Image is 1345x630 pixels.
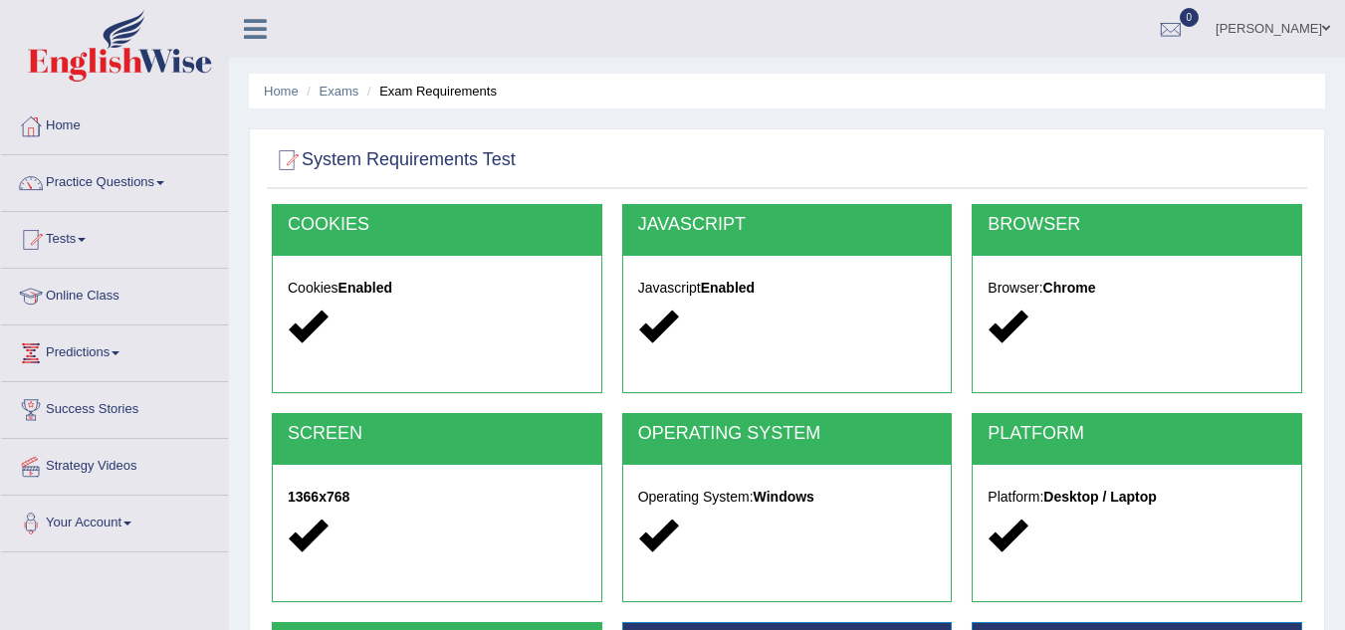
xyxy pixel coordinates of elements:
[288,281,586,296] h5: Cookies
[320,84,359,99] a: Exams
[1,99,228,148] a: Home
[1,496,228,545] a: Your Account
[1,382,228,432] a: Success Stories
[988,424,1286,444] h2: PLATFORM
[1180,8,1200,27] span: 0
[1043,280,1096,296] strong: Chrome
[338,280,392,296] strong: Enabled
[988,215,1286,235] h2: BROWSER
[988,490,1286,505] h5: Platform:
[288,424,586,444] h2: SCREEN
[638,281,937,296] h5: Javascript
[988,281,1286,296] h5: Browser:
[701,280,755,296] strong: Enabled
[638,215,937,235] h2: JAVASCRIPT
[288,215,586,235] h2: COOKIES
[1,269,228,318] a: Online Class
[754,489,814,505] strong: Windows
[288,489,349,505] strong: 1366x768
[1,439,228,489] a: Strategy Videos
[362,82,497,101] li: Exam Requirements
[264,84,299,99] a: Home
[1,212,228,262] a: Tests
[1,325,228,375] a: Predictions
[638,490,937,505] h5: Operating System:
[272,145,516,175] h2: System Requirements Test
[1043,489,1157,505] strong: Desktop / Laptop
[638,424,937,444] h2: OPERATING SYSTEM
[1,155,228,205] a: Practice Questions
